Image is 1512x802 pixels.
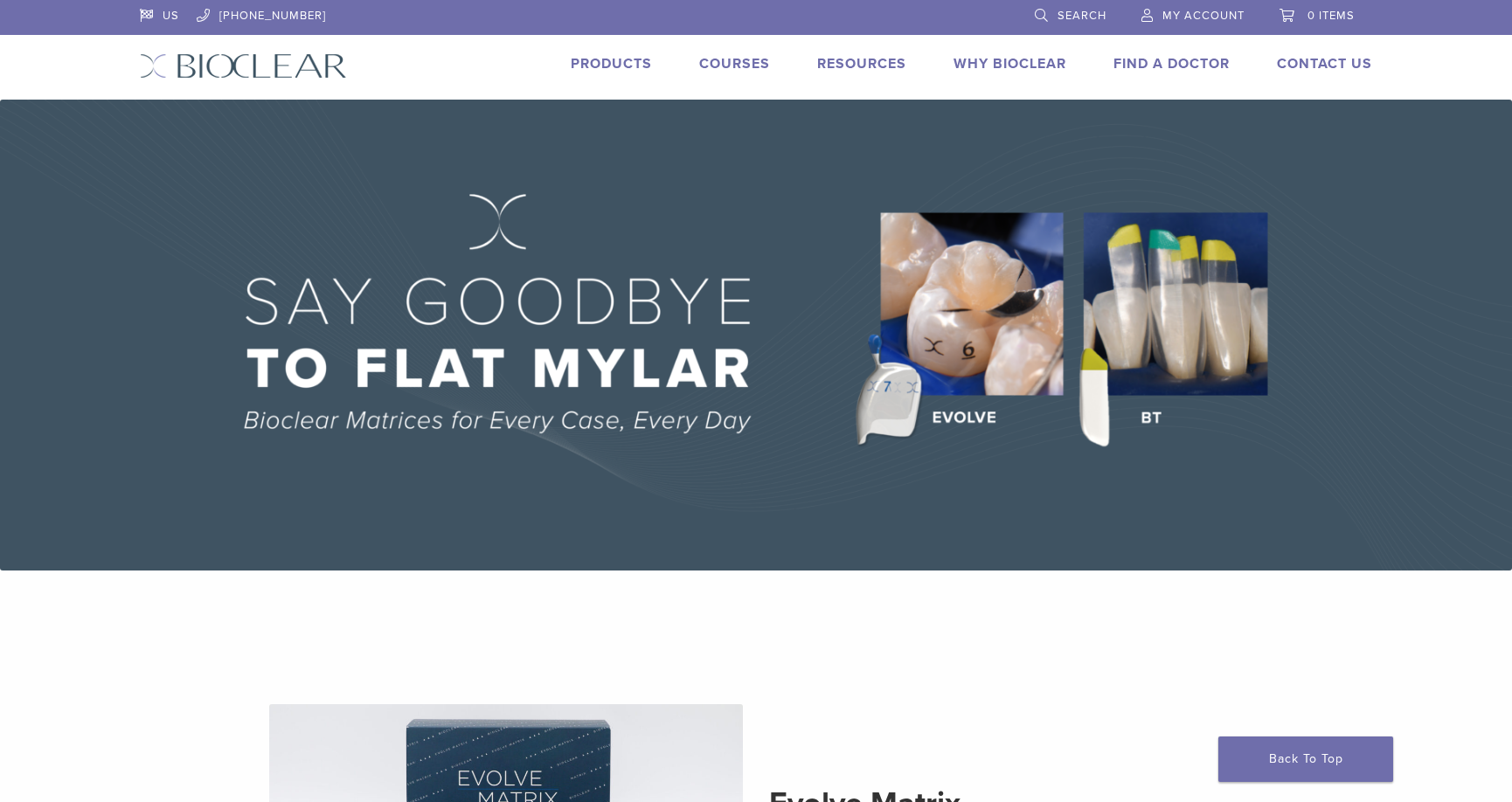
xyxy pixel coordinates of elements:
[140,53,347,79] img: Bioclear
[699,55,770,73] a: Courses
[1058,9,1106,23] span: Search
[1307,9,1355,23] span: 0 items
[954,55,1066,73] a: Why Bioclear
[1277,55,1372,73] a: Contact Us
[1162,9,1245,23] span: My Account
[1218,736,1393,782] a: Back To Top
[817,55,906,73] a: Resources
[1113,55,1230,73] a: Find A Doctor
[571,55,652,73] a: Products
